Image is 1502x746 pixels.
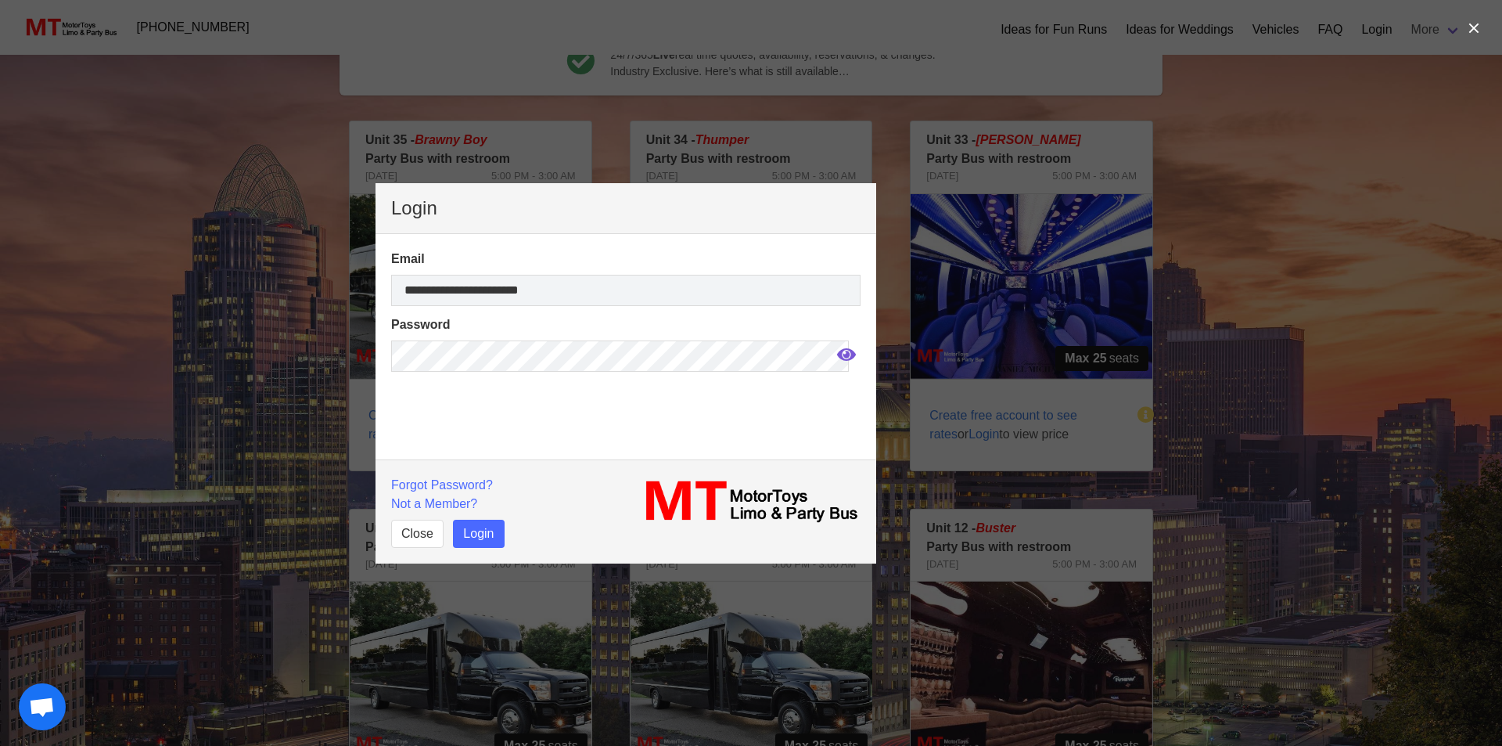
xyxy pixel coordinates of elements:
[391,520,444,548] button: Close
[391,315,861,334] label: Password
[391,381,629,499] iframe: reCAPTCHA
[391,497,477,510] a: Not a Member?
[391,199,861,218] p: Login
[453,520,504,548] button: Login
[391,250,861,268] label: Email
[635,476,861,528] img: MT_logo_name.png
[391,478,493,492] a: Forgot Password?
[19,683,66,730] div: Open chat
